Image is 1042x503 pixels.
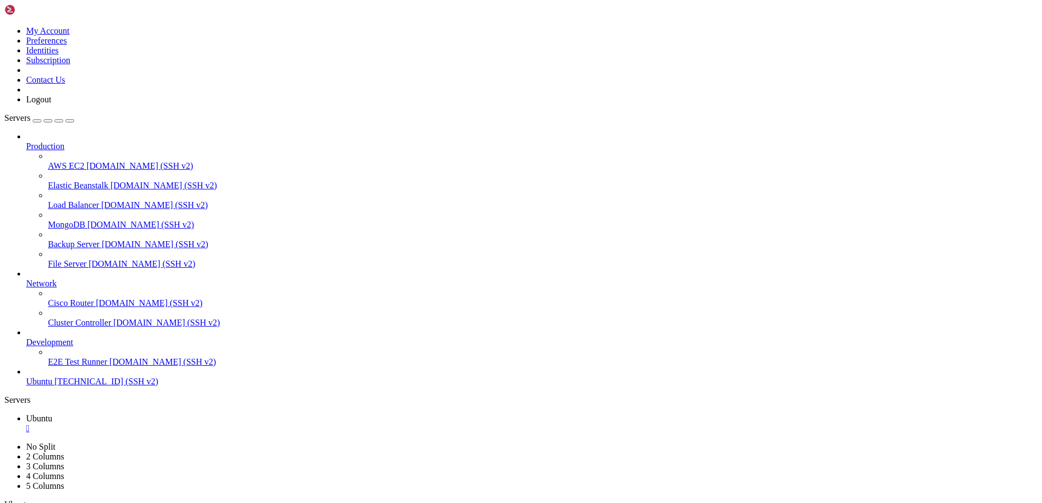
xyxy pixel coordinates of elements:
x-row: PRETTY_NAME="Ubuntu 22.04.5 LTS" [4,134,900,143]
a: Cisco Router [DOMAIN_NAME] (SSH v2) [48,298,1038,308]
span: [DOMAIN_NAME] (SSH v2) [113,318,220,327]
a: Ubuntu [26,414,1038,433]
li: Production [26,132,1038,269]
span: Ubuntu [26,414,52,423]
span: [DOMAIN_NAME] (SSH v2) [102,240,209,249]
a: 5 Columns [26,481,64,490]
span: Development [26,338,73,347]
li: Network [26,269,1038,328]
li: Load Balancer [DOMAIN_NAME] (SSH v2) [48,191,1038,210]
a: Load Balancer [DOMAIN_NAME] (SSH v2) [48,200,1038,210]
span: MongoDB [48,220,85,229]
a: Development [26,338,1038,347]
span: Network [26,279,57,288]
li: AWS EC2 [DOMAIN_NAME] (SSH v2) [48,151,1038,171]
x-row: New release '24.04.3 LTS' available. [4,78,900,88]
a: 3 Columns [26,462,64,471]
a: Contact Us [26,75,65,84]
img: Shellngn [4,4,67,15]
a: Identities [26,46,59,55]
span: [DOMAIN_NAME] (SSH v2) [101,200,208,210]
span: Production [26,142,64,151]
x-row: BUG_REPORT_URL="[URL][DOMAIN_NAME]" [4,217,900,226]
li: Ubuntu [TECHNICAL_ID] (SSH v2) [26,367,1038,387]
x-row: root@ubuntu-s-IshoLab:~# cat /etc/os-release [4,125,900,134]
span: [DOMAIN_NAME] (SSH v2) [87,161,193,170]
span: Cluster Controller [48,318,111,327]
span: Backup Server [48,240,100,249]
span: [DOMAIN_NAME] (SSH v2) [89,259,196,268]
span: Ubuntu [26,377,52,386]
a: File Server [DOMAIN_NAME] (SSH v2) [48,259,1038,269]
a: 2 Columns [26,452,64,461]
a: Production [26,142,1038,151]
a: AWS EC2 [DOMAIN_NAME] (SSH v2) [48,161,1038,171]
x-row: 2 additional security updates can be applied with ESM Apps. [4,51,900,60]
li: Elastic Beanstalk [DOMAIN_NAME] (SSH v2) [48,171,1038,191]
a: MongoDB [DOMAIN_NAME] (SSH v2) [48,220,1038,230]
span: Servers [4,113,31,122]
x-row: 16 updates can be applied immediately. [4,14,900,23]
span: Cisco Router [48,298,94,308]
x-row: Run 'do-release-upgrade' to upgrade to it. [4,88,900,97]
a: Logout [26,95,51,104]
li: Cluster Controller [DOMAIN_NAME] (SSH v2) [48,308,1038,328]
li: E2E Test Runner [DOMAIN_NAME] (SSH v2) [48,347,1038,367]
span: [DOMAIN_NAME] (SSH v2) [110,357,216,366]
li: File Server [DOMAIN_NAME] (SSH v2) [48,249,1038,269]
span: [DOMAIN_NAME] (SSH v2) [111,181,217,190]
span: [TECHNICAL_ID] (SSH v2) [54,377,158,386]
a: Ubuntu [TECHNICAL_ID] (SSH v2) [26,377,1038,387]
a: Cluster Controller [DOMAIN_NAME] (SSH v2) [48,318,1038,328]
a: No Split [26,442,56,451]
x-row: PRIVACY_POLICY_URL="[URL][DOMAIN_NAME]" [4,226,900,236]
x-row: ID_LIKE=debian [4,189,900,199]
li: Backup Server [DOMAIN_NAME] (SSH v2) [48,230,1038,249]
span: Load Balancer [48,200,99,210]
a: E2E Test Runner [DOMAIN_NAME] (SSH v2) [48,357,1038,367]
a: Servers [4,113,74,122]
x-row: UBUNTU_CODENAME=jammy [4,236,900,245]
x-row: VERSION="22.04.5 LTS (Jammy Jellyfish)" [4,162,900,171]
span: AWS EC2 [48,161,84,170]
x-row: Last login: [DATE] from [TECHNICAL_ID] [4,115,900,125]
x-row: ID=ubuntu [4,180,900,189]
a:  [26,424,1038,433]
a: Network [26,279,1038,289]
x-row: HOME_URL="[URL][DOMAIN_NAME]" [4,199,900,208]
a: Backup Server [DOMAIN_NAME] (SSH v2) [48,240,1038,249]
a: Subscription [26,56,70,65]
x-row: To see these additional updates run: apt list --upgradable [4,32,900,41]
a: My Account [26,26,70,35]
a: Elastic Beanstalk [DOMAIN_NAME] (SSH v2) [48,181,1038,191]
li: Development [26,328,1038,367]
li: MongoDB [DOMAIN_NAME] (SSH v2) [48,210,1038,230]
x-row: SUPPORT_URL="[URL][DOMAIN_NAME]" [4,208,900,217]
a: 4 Columns [26,471,64,481]
x-row: VERSION_ID="22.04" [4,152,900,162]
span: File Server [48,259,87,268]
span: [DOMAIN_NAME] (SSH v2) [87,220,194,229]
div: Servers [4,395,1038,405]
a: Preferences [26,36,67,45]
x-row: 4 of these updates are standard security updates. [4,23,900,32]
x-row: VERSION_CODENAME=jammy [4,171,900,180]
x-row: root@ubuntu-s-IshoLab:~# [4,245,900,254]
div: (25, 26) [119,245,124,254]
li: Cisco Router [DOMAIN_NAME] (SSH v2) [48,289,1038,308]
span: E2E Test Runner [48,357,107,366]
x-row: Learn more about enabling ESM Apps service at [URL][DOMAIN_NAME] [4,60,900,69]
span: Elastic Beanstalk [48,181,108,190]
span: [DOMAIN_NAME] (SSH v2) [96,298,203,308]
x-row: NAME="Ubuntu" [4,143,900,152]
